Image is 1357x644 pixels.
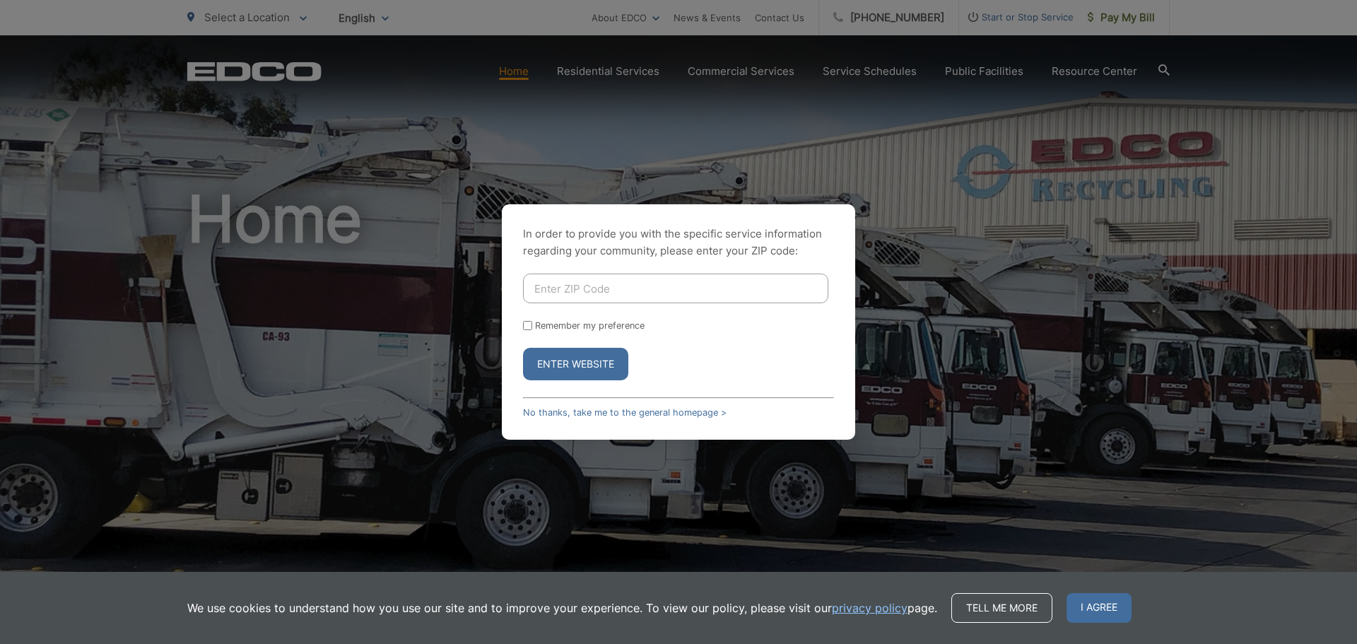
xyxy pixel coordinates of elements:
[523,274,828,303] input: Enter ZIP Code
[535,320,645,331] label: Remember my preference
[1067,593,1132,623] span: I agree
[523,348,628,380] button: Enter Website
[523,407,727,418] a: No thanks, take me to the general homepage >
[832,599,907,616] a: privacy policy
[523,226,834,259] p: In order to provide you with the specific service information regarding your community, please en...
[951,593,1052,623] a: Tell me more
[187,599,937,616] p: We use cookies to understand how you use our site and to improve your experience. To view our pol...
